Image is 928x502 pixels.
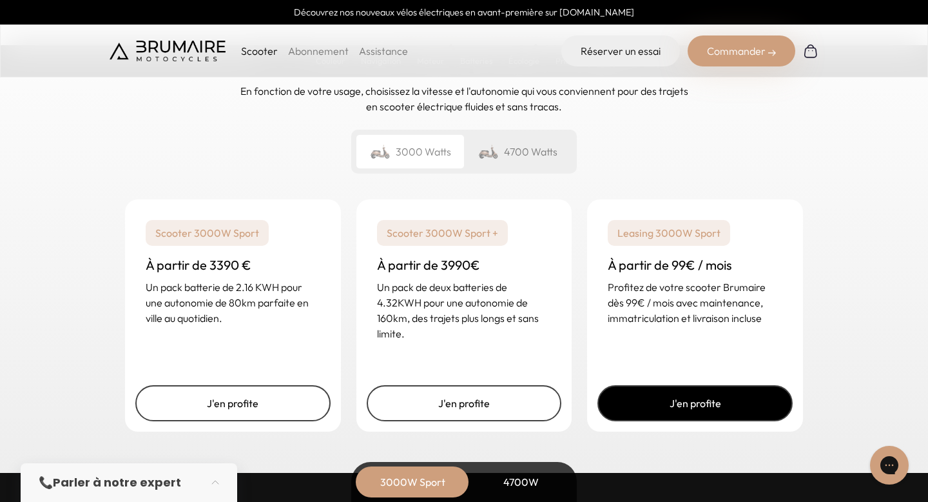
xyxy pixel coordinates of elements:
[803,43,818,59] img: Panier
[464,135,572,168] div: 4700 Watts
[146,220,269,246] p: Scooter 3000W Sport
[146,256,320,274] h3: À partir de 3390 €
[377,220,508,246] p: Scooter 3000W Sport +
[361,467,464,497] div: 3000W Sport
[367,385,562,421] a: J'en profite
[288,45,349,57] a: Abonnement
[688,35,795,66] div: Commander
[238,83,690,114] p: En fonction de votre usage, choisissez la vitesse et l'autonomie qui vous conviennent pour des tr...
[359,45,408,57] a: Assistance
[135,385,331,421] a: J'en profite
[110,41,226,61] img: Brumaire Motocycles
[608,220,730,246] p: Leasing 3000W Sport
[377,256,552,274] h3: À partir de 3990€
[469,467,572,497] div: 4700W
[608,256,782,274] h3: À partir de 99€ / mois
[356,135,464,168] div: 3000 Watts
[597,385,793,421] a: J'en profite
[377,279,552,341] p: Un pack de deux batteries de 4.32KWH pour une autonomie de 160km, des trajets plus longs et sans ...
[608,279,782,326] p: Profitez de votre scooter Brumaire dès 99€ / mois avec maintenance, immatriculation et livraison ...
[241,43,278,59] p: Scooter
[864,441,915,489] iframe: Gorgias live chat messenger
[146,279,320,326] p: Un pack batterie de 2.16 KWH pour une autonomie de 80km parfaite en ville au quotidien.
[561,35,680,66] a: Réserver un essai
[768,49,776,57] img: right-arrow-2.png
